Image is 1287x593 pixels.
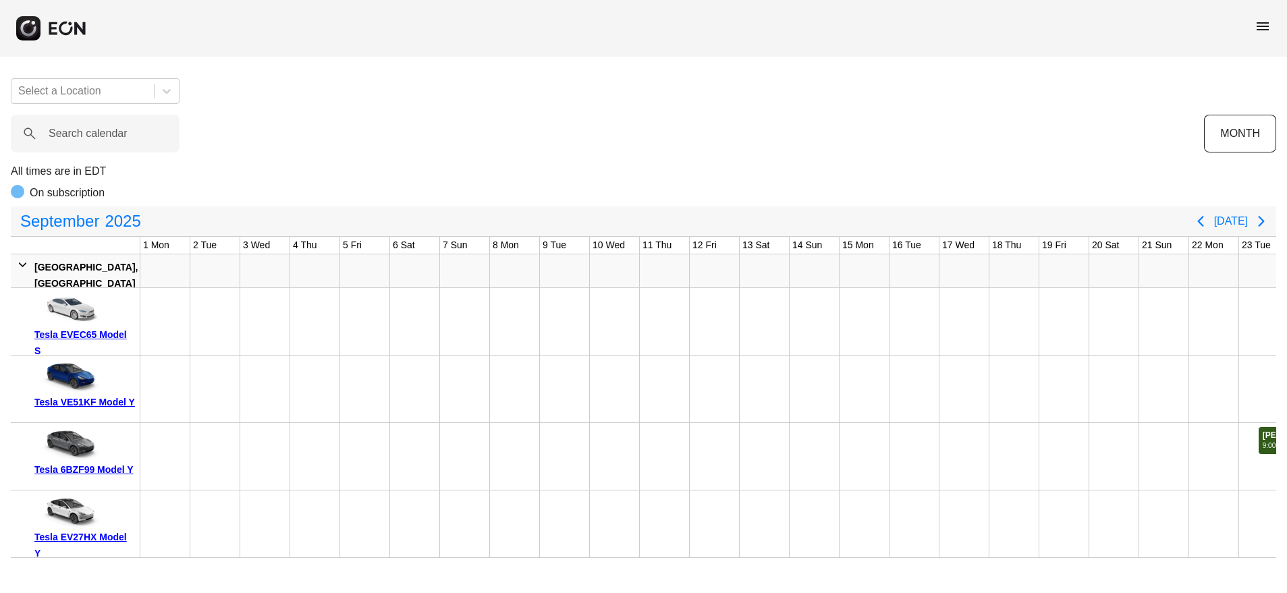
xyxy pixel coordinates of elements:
label: Search calendar [49,125,128,142]
div: 22 Mon [1189,237,1226,254]
p: All times are in EDT [11,163,1276,179]
img: car [34,360,102,394]
div: 21 Sun [1139,237,1174,254]
div: 23 Tue [1239,237,1274,254]
div: 5 Fri [340,237,364,254]
div: 19 Fri [1039,237,1069,254]
div: 6 Sat [390,237,418,254]
div: 15 Mon [840,237,877,254]
img: car [34,293,102,327]
div: 4 Thu [290,237,320,254]
img: car [34,428,102,461]
div: 16 Tue [889,237,924,254]
span: menu [1255,18,1271,34]
p: On subscription [30,185,105,201]
div: [GEOGRAPHIC_DATA], [GEOGRAPHIC_DATA] [34,259,138,291]
div: 12 Fri [690,237,719,254]
span: September [18,208,102,235]
div: Tesla 6BZF99 Model Y [34,461,135,478]
div: 10 Wed [590,237,628,254]
div: 17 Wed [939,237,977,254]
div: 7 Sun [440,237,470,254]
button: Previous page [1187,208,1214,235]
div: Tesla EVEC65 Model S [34,327,135,359]
div: 9 Tue [540,237,569,254]
div: 2 Tue [190,237,219,254]
button: [DATE] [1214,209,1248,233]
div: Tesla EV27HX Model Y [34,529,135,561]
span: 2025 [102,208,143,235]
div: 13 Sat [740,237,772,254]
button: September2025 [12,208,149,235]
img: car [34,495,102,529]
div: Tesla VE51KF Model Y [34,394,135,410]
div: 8 Mon [490,237,522,254]
div: 14 Sun [790,237,825,254]
button: Next page [1248,208,1275,235]
div: 11 Thu [640,237,674,254]
button: MONTH [1204,115,1276,152]
div: 1 Mon [140,237,172,254]
div: 20 Sat [1089,237,1122,254]
div: 3 Wed [240,237,273,254]
div: 18 Thu [989,237,1024,254]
